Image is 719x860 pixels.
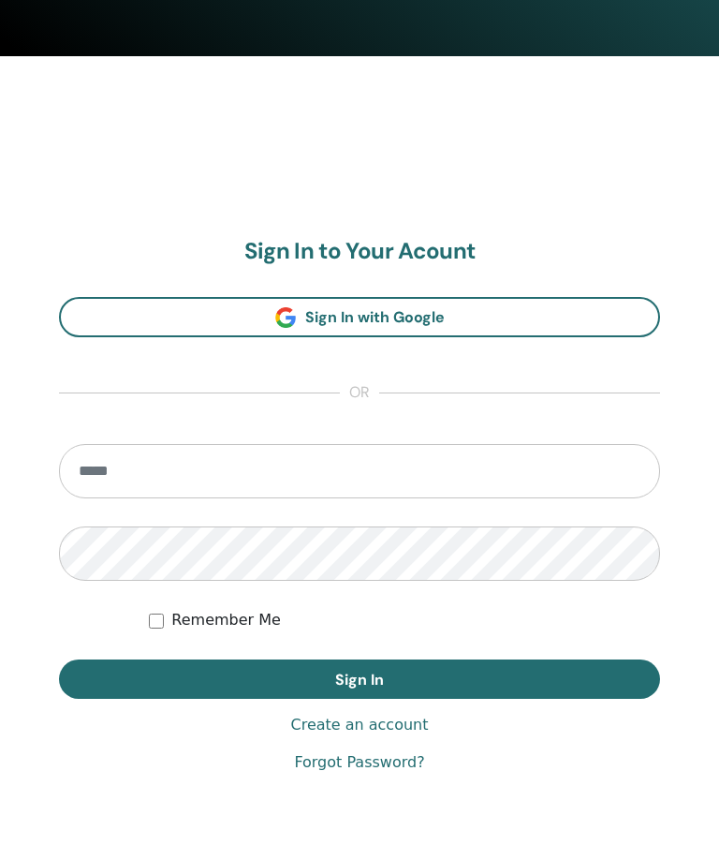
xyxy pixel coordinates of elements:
div: Keep me authenticated indefinitely or until I manually logout [149,610,660,632]
a: Create an account [290,715,428,737]
a: Forgot Password? [294,752,424,775]
label: Remember Me [171,610,281,632]
h2: Sign In to Your Acount [59,239,660,266]
span: or [340,383,379,406]
span: Sign In with Google [305,308,445,328]
button: Sign In [59,660,660,700]
span: Sign In [335,671,384,690]
a: Sign In with Google [59,298,660,338]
